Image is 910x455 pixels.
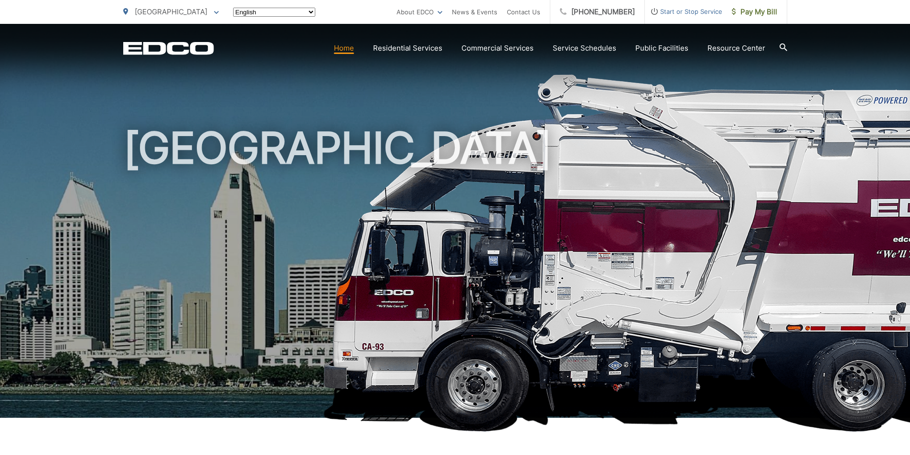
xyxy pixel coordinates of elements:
[233,8,315,17] select: Select a language
[452,6,497,18] a: News & Events
[732,6,777,18] span: Pay My Bill
[507,6,540,18] a: Contact Us
[123,124,787,426] h1: [GEOGRAPHIC_DATA]
[461,42,534,54] a: Commercial Services
[123,42,214,55] a: EDCD logo. Return to the homepage.
[334,42,354,54] a: Home
[396,6,442,18] a: About EDCO
[553,42,616,54] a: Service Schedules
[707,42,765,54] a: Resource Center
[635,42,688,54] a: Public Facilities
[373,42,442,54] a: Residential Services
[135,7,207,16] span: [GEOGRAPHIC_DATA]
